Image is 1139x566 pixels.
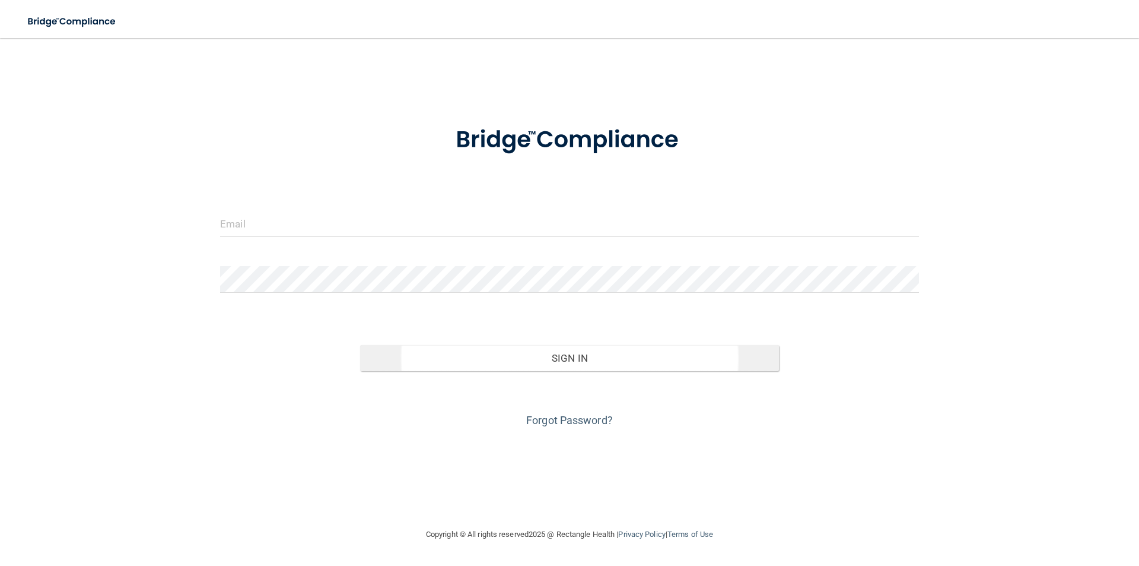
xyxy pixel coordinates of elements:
[353,516,786,554] div: Copyright © All rights reserved 2025 @ Rectangle Health | |
[431,109,708,171] img: bridge_compliance_login_screen.278c3ca4.svg
[18,10,127,34] img: bridge_compliance_login_screen.278c3ca4.svg
[667,530,713,539] a: Terms of Use
[220,210,919,237] input: Email
[360,345,780,371] button: Sign In
[618,530,665,539] a: Privacy Policy
[526,414,613,426] a: Forgot Password?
